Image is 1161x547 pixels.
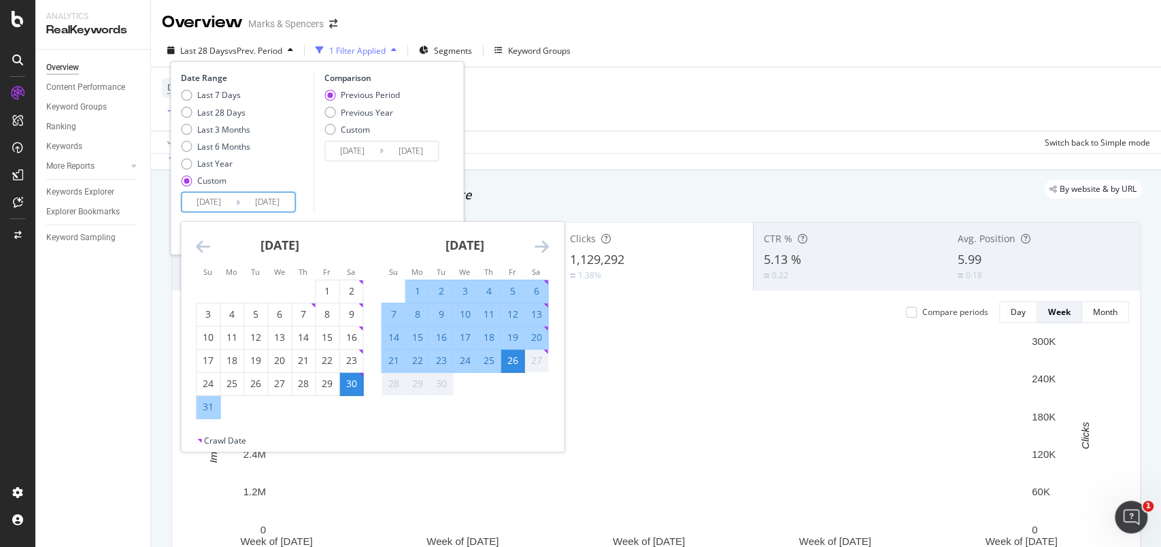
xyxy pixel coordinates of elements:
[570,273,575,278] img: Equal
[339,308,363,321] div: 9
[244,372,268,395] td: Choose Tuesday, August 26, 2025 as your check-in date. It’s available.
[426,535,499,547] text: Week of [DATE]
[524,349,548,372] td: Not available. Saturday, September 27, 2025
[197,377,220,391] div: 24
[329,19,337,29] div: arrow-right-arrow-left
[524,308,548,321] div: 13
[220,354,243,367] div: 18
[339,377,363,391] div: 30
[324,124,400,135] div: Custom
[268,354,291,367] div: 20
[46,231,116,245] div: Keyword Sampling
[382,354,405,367] div: 21
[244,308,267,321] div: 5
[268,372,292,395] td: Choose Wednesday, August 27, 2025 as your check-in date. It’s available.
[197,124,250,135] div: Last 3 Months
[405,284,428,298] div: 1
[453,349,477,372] td: Selected. Wednesday, September 24, 2025
[220,372,244,395] td: Choose Monday, August 25, 2025 as your check-in date. It’s available.
[181,89,250,101] div: Last 7 Days
[524,331,548,344] div: 20
[764,232,792,245] span: CTR %
[260,237,299,253] strong: [DATE]
[339,354,363,367] div: 23
[429,377,452,391] div: 30
[316,280,339,303] td: Choose Friday, August 1, 2025 as your check-in date. It’s available.
[244,349,268,372] td: Choose Tuesday, August 19, 2025 as your check-in date. It’s available.
[405,372,429,395] td: Not available. Monday, September 29, 2025
[436,267,445,277] small: Tu
[244,331,267,344] div: 12
[46,159,127,173] a: More Reports
[1032,524,1037,535] text: 0
[46,185,114,199] div: Keywords Explorer
[477,326,501,349] td: Selected. Thursday, September 18, 2025
[339,280,363,303] td: Choose Saturday, August 2, 2025 as your check-in date. It’s available.
[325,142,380,161] input: Start Date
[453,354,476,367] div: 24
[922,306,988,318] div: Compare periods
[411,267,422,277] small: Mo
[341,89,400,101] div: Previous Period
[220,331,243,344] div: 11
[1037,301,1082,323] button: Week
[181,124,250,135] div: Last 3 Months
[477,349,501,372] td: Selected. Thursday, September 25, 2025
[292,354,315,367] div: 21
[316,372,339,395] td: Choose Friday, August 29, 2025 as your check-in date. It’s available.
[382,372,405,395] td: Not available. Sunday, September 28, 2025
[182,193,236,212] input: Start Date
[197,303,220,326] td: Choose Sunday, August 3, 2025 as your check-in date. It’s available.
[46,11,139,22] div: Analytics
[477,303,501,326] td: Selected. Thursday, September 11, 2025
[162,103,216,120] button: Add Filter
[46,120,76,134] div: Ranking
[197,349,220,372] td: Choose Sunday, August 17, 2025 as your check-in date. It’s available.
[405,280,429,303] td: Selected. Monday, September 1, 2025
[197,175,226,186] div: Custom
[524,303,548,326] td: Selected. Saturday, September 13, 2025
[181,175,250,186] div: Custom
[197,89,241,101] div: Last 7 Days
[316,331,339,344] div: 15
[613,535,685,547] text: Week of [DATE]
[46,120,141,134] a: Ranking
[341,107,393,118] div: Previous Year
[181,141,250,152] div: Last 6 Months
[405,326,429,349] td: Selected. Monday, September 15, 2025
[220,308,243,321] div: 4
[324,107,400,118] div: Previous Year
[339,349,363,372] td: Choose Saturday, August 23, 2025 as your check-in date. It’s available.
[229,45,282,56] span: vs Prev. Period
[244,354,267,367] div: 19
[1060,185,1137,193] span: By website & by URL
[966,269,982,281] div: 0.18
[274,267,285,277] small: We
[405,331,428,344] div: 15
[181,72,310,84] div: Date Range
[501,284,524,298] div: 5
[268,326,292,349] td: Choose Wednesday, August 13, 2025 as your check-in date. It’s available.
[459,267,470,277] small: We
[46,159,95,173] div: More Reports
[477,354,500,367] div: 25
[46,100,141,114] a: Keyword Groups
[316,349,339,372] td: Choose Friday, August 22, 2025 as your check-in date. It’s available.
[316,377,339,391] div: 29
[203,267,212,277] small: Su
[243,448,266,460] text: 2.4M
[524,354,548,367] div: 27
[244,377,267,391] div: 26
[1032,448,1056,460] text: 120K
[316,354,339,367] div: 22
[477,308,500,321] div: 11
[1032,335,1056,347] text: 300K
[197,308,220,321] div: 3
[501,280,524,303] td: Selected. Friday, September 5, 2025
[524,284,548,298] div: 6
[453,280,477,303] td: Selected. Wednesday, September 3, 2025
[46,80,125,95] div: Content Performance
[1143,501,1154,512] span: 1
[429,326,453,349] td: Selected. Tuesday, September 16, 2025
[196,238,210,255] div: Move backward to switch to the previous month.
